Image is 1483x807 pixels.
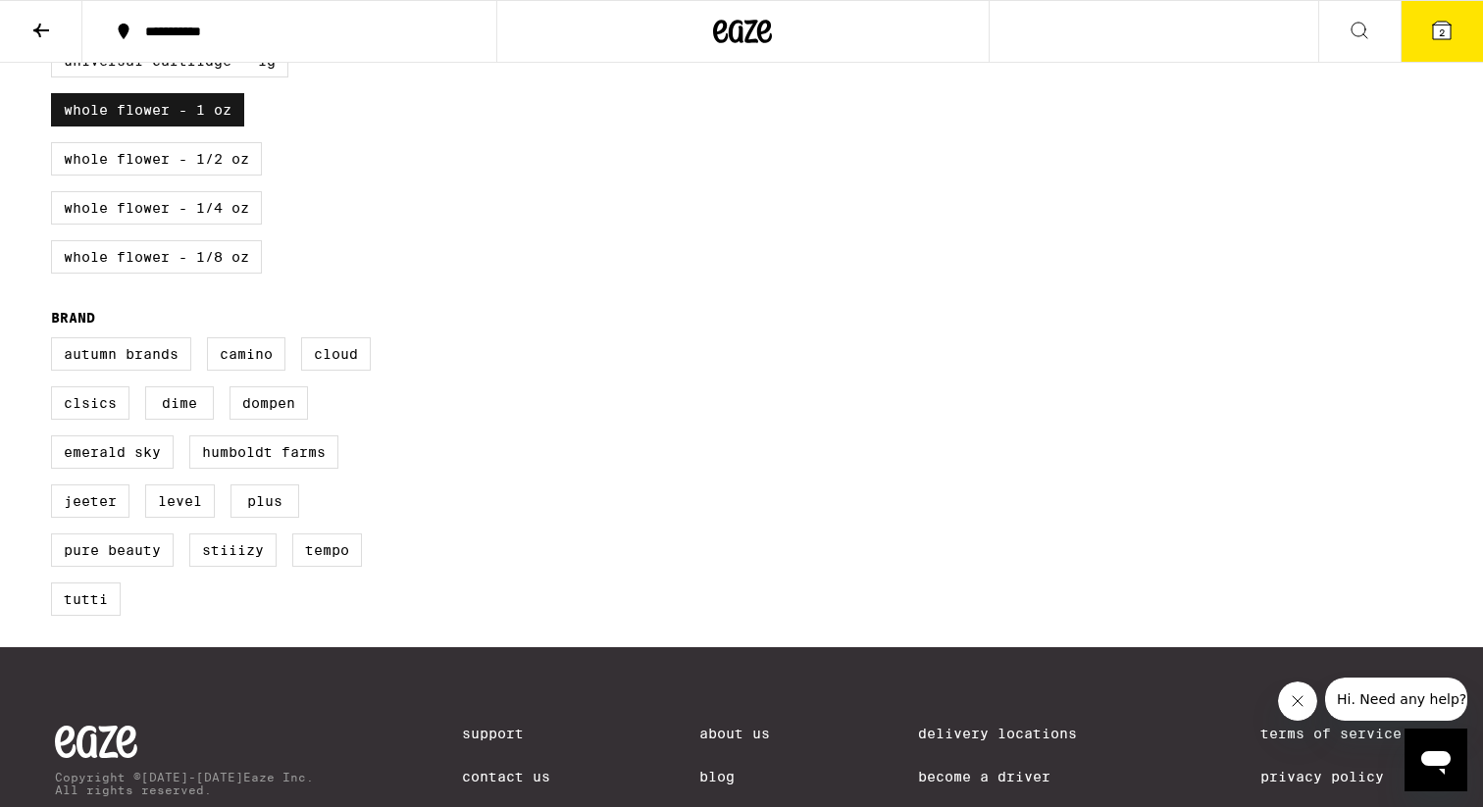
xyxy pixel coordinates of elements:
[462,769,550,784] a: Contact Us
[189,435,338,469] label: Humboldt Farms
[145,484,215,518] label: LEVEL
[51,93,244,126] label: Whole Flower - 1 oz
[51,386,129,420] label: CLSICS
[1439,26,1445,38] span: 2
[51,484,129,518] label: Jeeter
[301,337,371,371] label: Cloud
[292,533,362,567] label: Tempo
[51,191,262,225] label: Whole Flower - 1/4 oz
[51,435,174,469] label: Emerald Sky
[1401,1,1483,62] button: 2
[918,769,1112,784] a: Become a Driver
[51,337,191,371] label: Autumn Brands
[1405,729,1467,791] iframe: Button to launch messaging window
[230,484,299,518] label: PLUS
[51,142,262,176] label: Whole Flower - 1/2 oz
[699,769,770,784] a: Blog
[51,582,121,616] label: Tutti
[1260,726,1428,741] a: Terms of Service
[918,726,1112,741] a: Delivery Locations
[207,337,285,371] label: Camino
[699,726,770,741] a: About Us
[145,386,214,420] label: DIME
[1260,769,1428,784] a: Privacy Policy
[55,771,314,796] p: Copyright © [DATE]-[DATE] Eaze Inc. All rights reserved.
[51,240,262,274] label: Whole Flower - 1/8 oz
[189,533,277,567] label: STIIIZY
[1278,681,1317,721] iframe: Close message
[1325,678,1467,721] iframe: Message from company
[51,533,174,567] label: Pure Beauty
[230,386,308,420] label: Dompen
[462,726,550,741] a: Support
[51,310,95,326] legend: Brand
